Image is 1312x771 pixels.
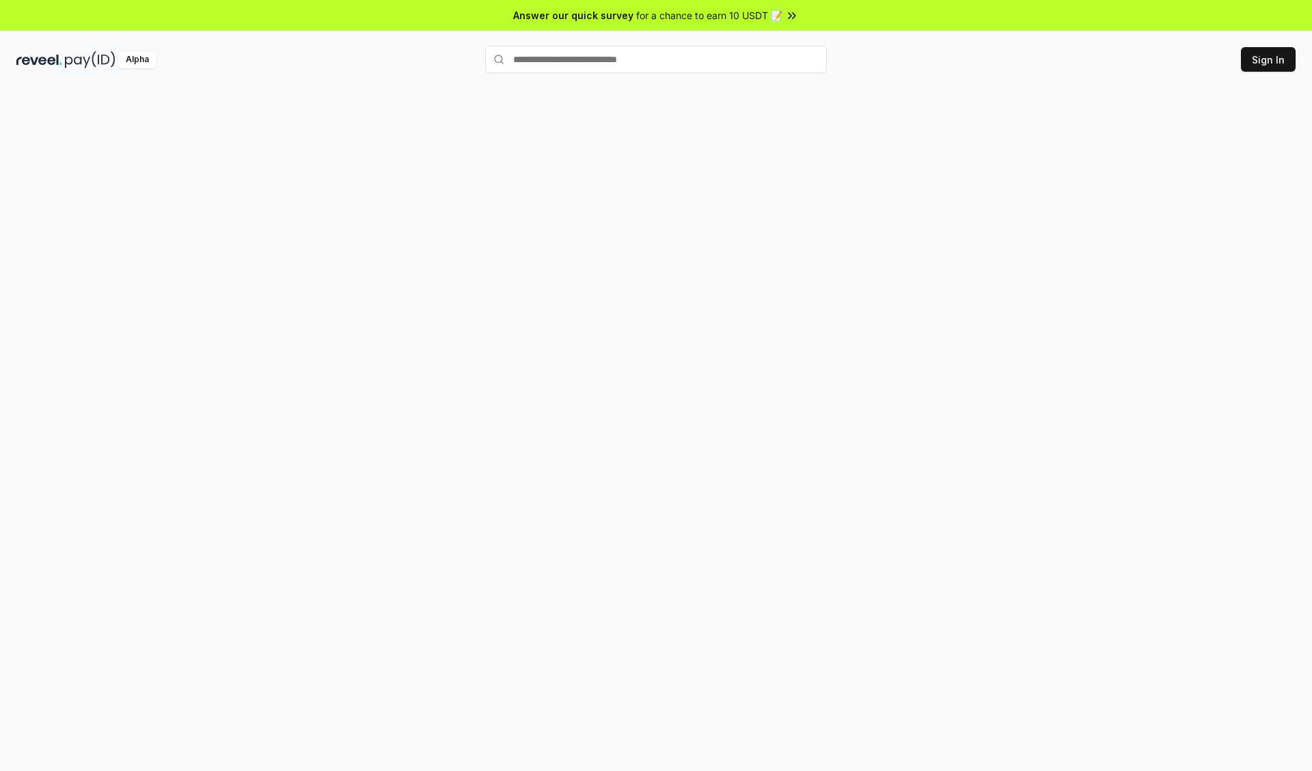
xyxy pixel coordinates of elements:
span: for a chance to earn 10 USDT 📝 [636,8,782,23]
div: Alpha [118,51,156,68]
button: Sign In [1241,47,1296,72]
img: pay_id [65,51,115,68]
span: Answer our quick survey [513,8,633,23]
img: reveel_dark [16,51,62,68]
